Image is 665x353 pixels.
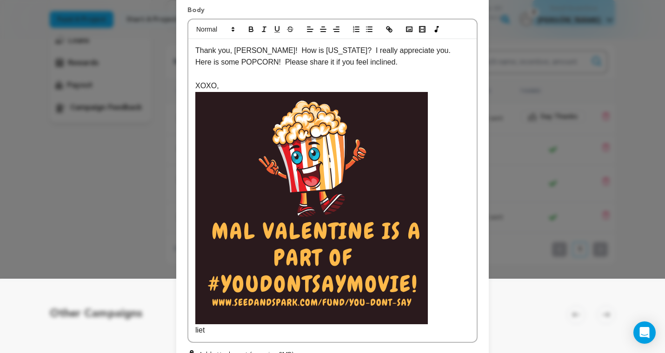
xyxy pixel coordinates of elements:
[195,92,470,336] p: liet
[195,45,470,68] p: Thank you, [PERSON_NAME]! How is [US_STATE]? I really appreciate you. Here is some POPCORN! Pleas...
[633,321,656,344] div: Open Intercom Messenger
[195,80,470,92] p: XOXO,
[195,92,428,324] img: 1758592103-Mal%20Valentine%20Popcorn.png
[187,6,478,19] p: Body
